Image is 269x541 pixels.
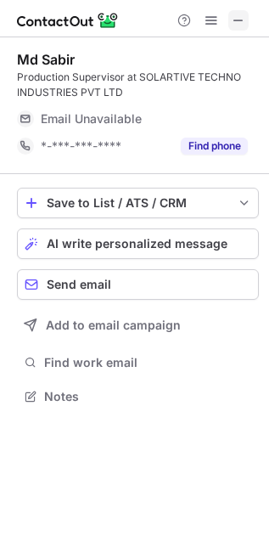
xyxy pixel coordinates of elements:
button: Reveal Button [181,138,248,155]
img: ContactOut v5.3.10 [17,10,119,31]
div: Md Sabir [17,51,75,68]
span: Email Unavailable [41,111,142,127]
span: Notes [44,389,252,404]
button: Find work email [17,351,259,375]
button: Add to email campaign [17,310,259,341]
button: save-profile-one-click [17,188,259,218]
div: Production Supervisor at SOLARTIVE TECHNO INDUSTRIES PVT LTD [17,70,259,100]
button: Notes [17,385,259,409]
span: AI write personalized message [47,237,227,251]
button: Send email [17,269,259,300]
div: Save to List / ATS / CRM [47,196,229,210]
span: Add to email campaign [46,318,181,332]
span: Find work email [44,355,252,370]
button: AI write personalized message [17,228,259,259]
span: Send email [47,278,111,291]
